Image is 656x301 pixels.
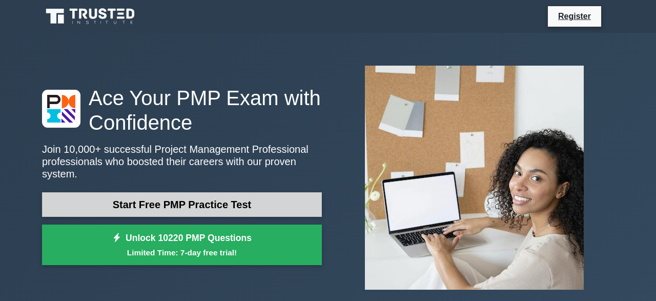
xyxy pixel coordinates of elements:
[55,247,309,258] small: Limited Time: 7-day free trial!
[42,143,322,180] p: Join 10,000+ successful Project Management Professional professionals who boosted their careers w...
[42,86,322,135] h1: Ace Your PMP Exam with Confidence
[42,225,322,266] a: Unlock 10220 PMP QuestionsLimited Time: 7-day free trial!
[42,192,322,217] a: Start Free PMP Practice Test
[552,10,597,23] a: Register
